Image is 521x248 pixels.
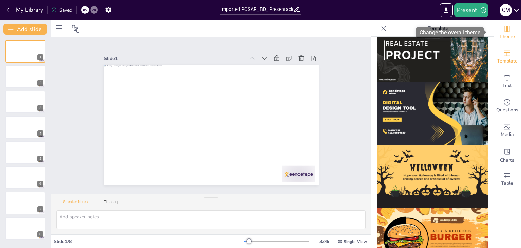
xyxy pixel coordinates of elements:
[494,69,521,94] div: Add text boxes
[316,238,332,245] div: 33 %
[5,192,45,214] div: 7
[454,3,488,17] button: Present
[500,3,512,17] button: C M
[51,7,72,13] div: Saved
[37,130,43,137] div: 4
[54,238,244,245] div: Slide 1 / 8
[377,82,488,145] img: thumb-12.png
[5,91,45,113] div: 3
[494,94,521,118] div: Get real-time input from your audience
[377,19,488,82] img: thumb-11.png
[37,231,43,237] div: 8
[494,45,521,69] div: Add ready made slides
[37,206,43,212] div: 7
[37,54,43,60] div: 1
[501,180,513,187] span: Table
[72,25,80,33] span: Position
[494,143,521,167] div: Add charts and graphs
[440,3,453,17] button: Export to PowerPoint
[499,33,515,40] span: Theme
[5,166,45,189] div: 6
[5,4,46,15] button: My Library
[56,200,95,207] button: Speaker Notes
[220,4,293,14] input: Insert title
[389,20,487,37] p: Template
[37,105,43,111] div: 3
[501,131,514,138] span: Media
[502,82,512,89] span: Text
[5,65,45,88] div: 2
[494,20,521,45] div: Change the overall theme
[344,239,367,244] span: Single View
[500,4,512,16] div: C M
[3,24,47,35] button: Add slide
[5,116,45,138] div: 4
[416,27,484,38] div: Change the overall theme
[377,145,488,208] img: thumb-13.png
[494,118,521,143] div: Add images, graphics, shapes or video
[37,181,43,187] div: 6
[5,141,45,164] div: 5
[97,200,128,207] button: Transcript
[5,40,45,63] div: 1
[37,156,43,162] div: 5
[5,217,45,240] div: 8
[496,106,518,114] span: Questions
[494,167,521,192] div: Add a table
[54,23,64,34] div: Layout
[37,80,43,86] div: 2
[500,157,514,164] span: Charts
[497,57,518,65] span: Template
